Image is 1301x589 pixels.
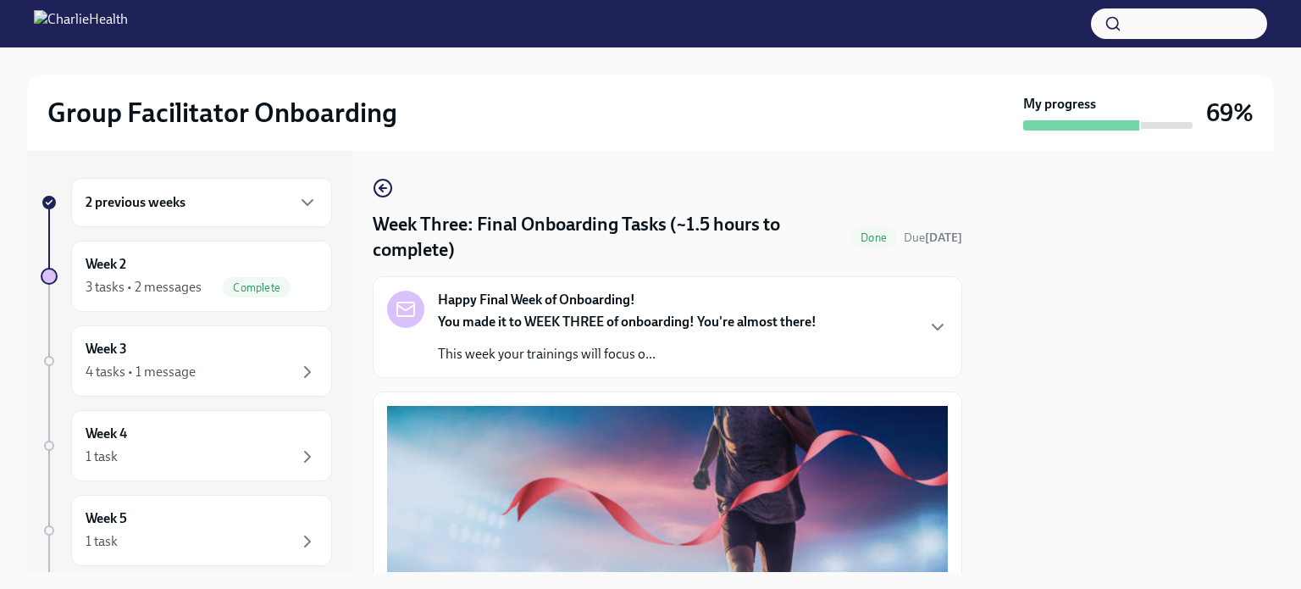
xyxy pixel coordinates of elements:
[904,231,962,245] span: Due
[850,231,897,244] span: Done
[34,10,128,37] img: CharlieHealth
[438,314,817,330] strong: You made it to WEEK THREE of onboarding! You're almost there!
[71,178,332,227] div: 2 previous weeks
[86,425,127,443] h6: Week 4
[86,447,118,466] div: 1 task
[1206,97,1254,128] h3: 69%
[47,96,397,130] h2: Group Facilitator Onboarding
[41,410,332,481] a: Week 41 task
[904,230,962,246] span: September 21st, 2025 07:00
[86,532,118,551] div: 1 task
[86,340,127,358] h6: Week 3
[86,509,127,528] h6: Week 5
[86,278,202,297] div: 3 tasks • 2 messages
[86,193,185,212] h6: 2 previous weeks
[41,241,332,312] a: Week 23 tasks • 2 messagesComplete
[86,255,126,274] h6: Week 2
[223,281,291,294] span: Complete
[86,363,196,381] div: 4 tasks • 1 message
[438,345,817,364] p: This week your trainings will focus o...
[41,325,332,397] a: Week 34 tasks • 1 message
[925,231,962,245] strong: [DATE]
[41,495,332,566] a: Week 51 task
[1023,95,1096,114] strong: My progress
[438,291,635,309] strong: Happy Final Week of Onboarding!
[373,212,844,263] h4: Week Three: Final Onboarding Tasks (~1.5 hours to complete)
